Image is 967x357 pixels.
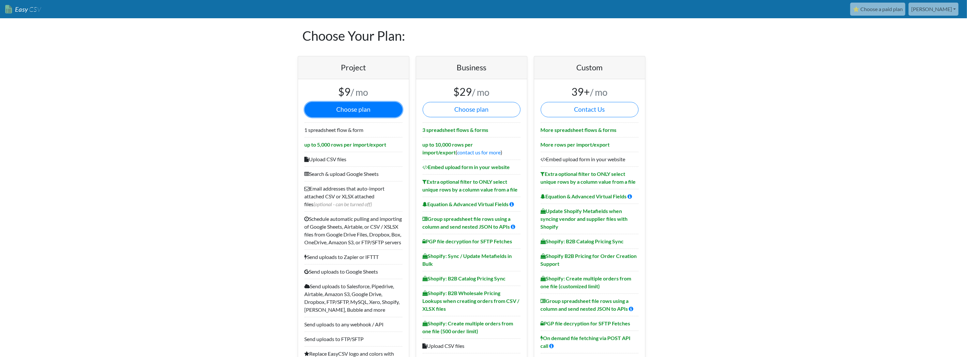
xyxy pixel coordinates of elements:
[541,86,639,98] h3: 39+
[541,152,639,166] li: Embed upload form in your website
[305,264,402,279] li: Send uploads to Google Sheets
[423,127,489,133] b: 3 spreadsheet flows & forms
[541,253,637,267] b: Shopify B2B Pricing for Order Creation Support
[423,338,521,353] li: Upload CSV files
[305,279,402,317] li: Send uploads to Salesforce, Pipedrive, Airtable, Amazon S3, Google Drive, Dropbox, FTP/SFTP, MySQ...
[850,3,905,16] a: ⭐ Choose a paid plan
[541,102,639,117] a: Contact Us
[541,141,610,148] b: More rows per import/export
[305,102,402,117] button: Choose plan
[303,18,665,53] h1: Choose Your Plan:
[423,290,520,312] b: Shopify: B2B Wholesale Pricing Lookups when creating orders from CSV / XLSX files
[423,275,506,281] b: Shopify: B2B Catalog Pricing Sync
[305,166,402,181] li: Search & upload Google Sheets
[305,152,402,166] li: Upload CSV files
[314,201,372,207] span: (optional - can be turned off)
[541,193,627,199] b: Equation & Advanced Virtual Fields
[423,63,521,72] h4: Business
[541,320,630,326] b: PGP file decryption for SFTP Fetches
[541,298,629,312] b: Group spreadsheet file rows using a column and send nested JSON to APIs
[351,87,369,98] small: / mo
[305,141,386,148] b: up to 5,000 rows per import/export
[541,63,639,72] h4: Custom
[423,164,510,170] b: Embed upload form in your website
[423,238,512,244] b: PGP file decryption for SFTP Fetches
[28,5,41,13] span: CSV
[423,320,513,334] b: Shopify: Create multiple orders from one file (500 order limit)
[305,332,402,346] li: Send uploads to FTP/SFTP
[458,149,501,155] a: contact us for more
[305,317,402,332] li: Send uploads to any webhook / API
[423,86,521,98] h3: $29
[541,238,624,244] b: Shopify: B2B Catalog Pricing Sync
[541,171,636,185] b: Extra optional filter to ONLY select unique rows by a column value from a file
[423,137,521,160] li: ( )
[423,201,509,207] b: Equation & Advanced Virtual Fields
[423,102,521,117] button: Choose plan
[423,216,511,230] b: Group spreadsheet file rows using a column and send nested JSON to APIs
[909,3,959,16] a: [PERSON_NAME]
[423,178,518,193] b: Extra optional filter to ONLY select unique rows by a column value from a file
[305,86,402,98] h3: $9
[305,211,402,250] li: Schedule automatic pulling and importing of Google Sheets, Airtable, or CSV / XSLSX files from Go...
[541,208,628,230] b: Update Shopify Metafields when syncing vendor and supplier files with Shopify
[305,122,402,137] li: 1 spreadsheet flow & form
[472,87,490,98] small: / mo
[541,335,631,349] b: On demand file fetching via POST API call
[305,181,402,211] li: Email addresses that auto-import attached CSV or XLSX attached files
[590,87,608,98] small: / mo
[541,127,617,133] b: More spreadsheet flows & forms
[423,141,473,155] b: up to 10,000 rows per import/export
[305,250,402,264] li: Send uploads to Zapier or IFTTT
[305,63,402,72] h4: Project
[5,3,41,16] a: EasyCSV
[423,253,512,267] b: Shopify: Sync / Update Metafields in Bulk
[541,275,631,289] b: Shopify: Create multiple orders from one file (customized limit)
